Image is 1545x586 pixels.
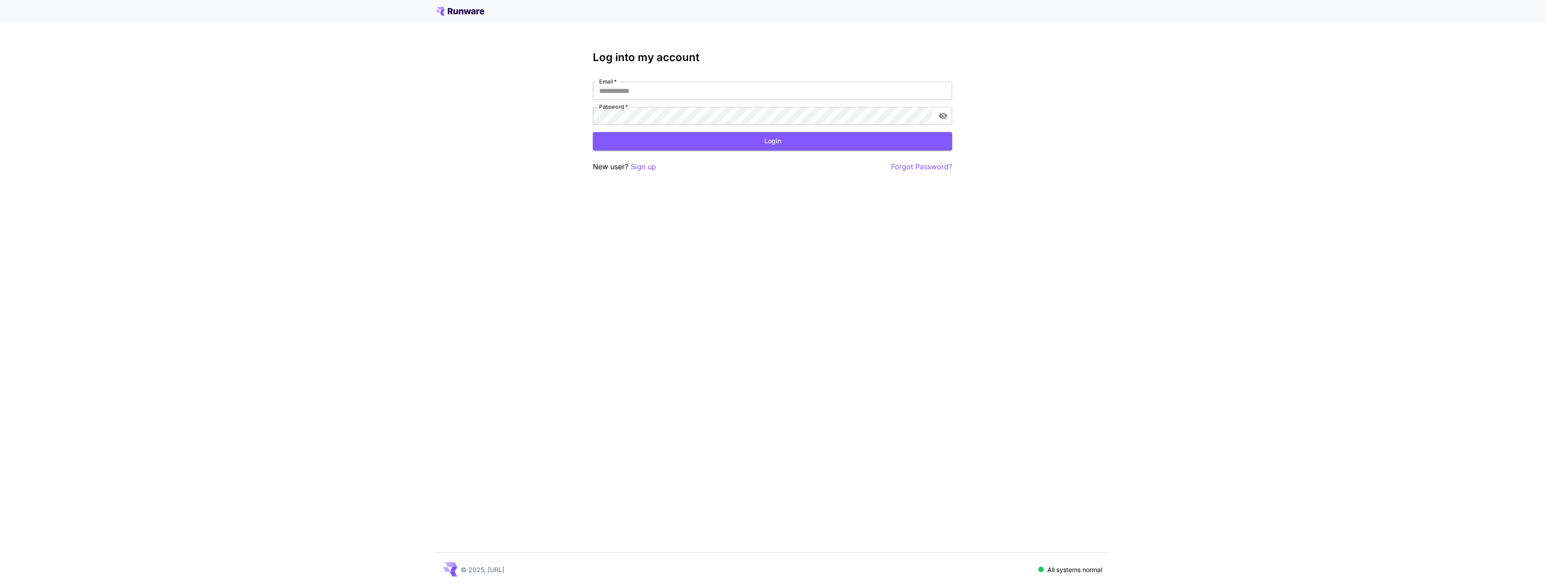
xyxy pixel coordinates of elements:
[461,565,504,574] p: © 2025, [URL]
[631,161,656,172] button: Sign up
[935,108,951,124] button: toggle password visibility
[1047,565,1102,574] p: All systems normal
[891,161,952,172] button: Forgot Password?
[593,161,656,172] p: New user?
[599,103,628,110] label: Password
[593,132,952,150] button: Login
[599,78,617,85] label: Email
[593,51,952,64] h3: Log into my account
